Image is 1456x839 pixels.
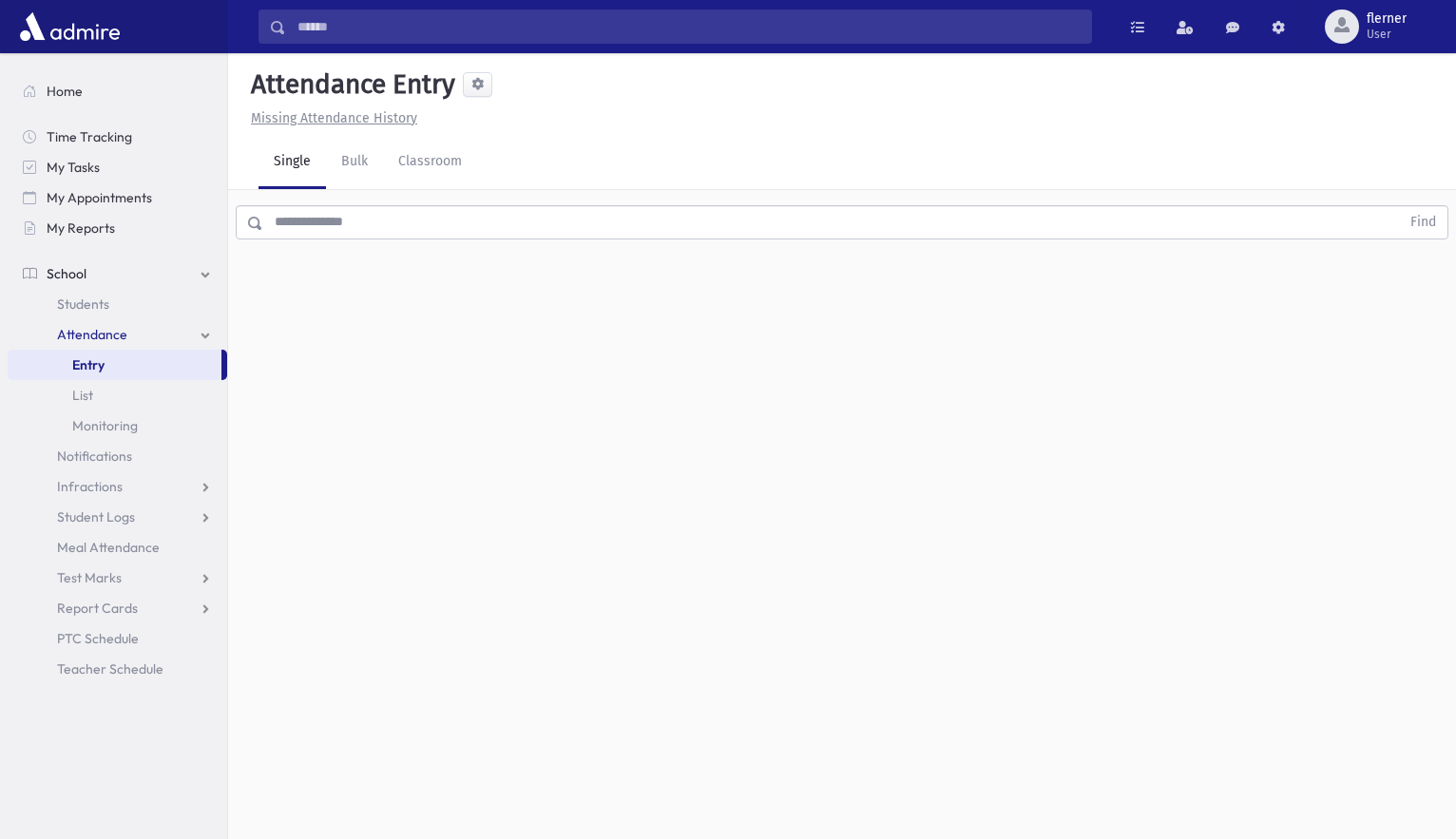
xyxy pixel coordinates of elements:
a: Classroom [383,136,477,189]
a: Notifications [8,441,227,471]
span: Monitoring [72,417,138,434]
span: Notifications [57,448,132,465]
span: User [1367,27,1407,42]
a: Students [8,289,227,319]
a: School [8,258,227,289]
span: PTC Schedule [57,630,139,647]
button: Find [1399,206,1447,238]
span: flerner [1367,11,1407,27]
a: Test Marks [8,563,227,593]
span: Entry [72,356,105,373]
span: Student Logs [57,508,135,525]
a: Meal Attendance [8,532,227,563]
span: My Tasks [47,159,100,176]
span: Test Marks [57,569,122,586]
span: Attendance [57,326,127,343]
img: AdmirePro [15,8,125,46]
a: My Tasks [8,152,227,182]
span: My Appointments [47,189,152,206]
span: Meal Attendance [57,539,160,556]
span: Time Tracking [47,128,132,145]
span: Report Cards [57,600,138,617]
u: Missing Attendance History [251,110,417,126]
a: Infractions [8,471,227,502]
a: Monitoring [8,410,227,441]
a: My Appointments [8,182,227,213]
span: My Reports [47,219,115,237]
span: School [47,265,86,282]
a: List [8,380,227,410]
input: Search [286,10,1091,44]
a: Bulk [326,136,383,189]
a: Home [8,76,227,106]
h5: Attendance Entry [243,68,455,101]
a: Missing Attendance History [243,110,417,126]
span: Teacher Schedule [57,660,163,677]
span: Students [57,296,109,313]
span: Infractions [57,478,123,495]
a: PTC Schedule [8,623,227,654]
a: Single [259,136,326,189]
a: Time Tracking [8,122,227,152]
span: Home [47,83,83,100]
a: Student Logs [8,502,227,532]
a: Teacher Schedule [8,654,227,684]
a: My Reports [8,213,227,243]
span: List [72,387,93,404]
a: Entry [8,350,221,380]
a: Attendance [8,319,227,350]
a: Report Cards [8,593,227,623]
